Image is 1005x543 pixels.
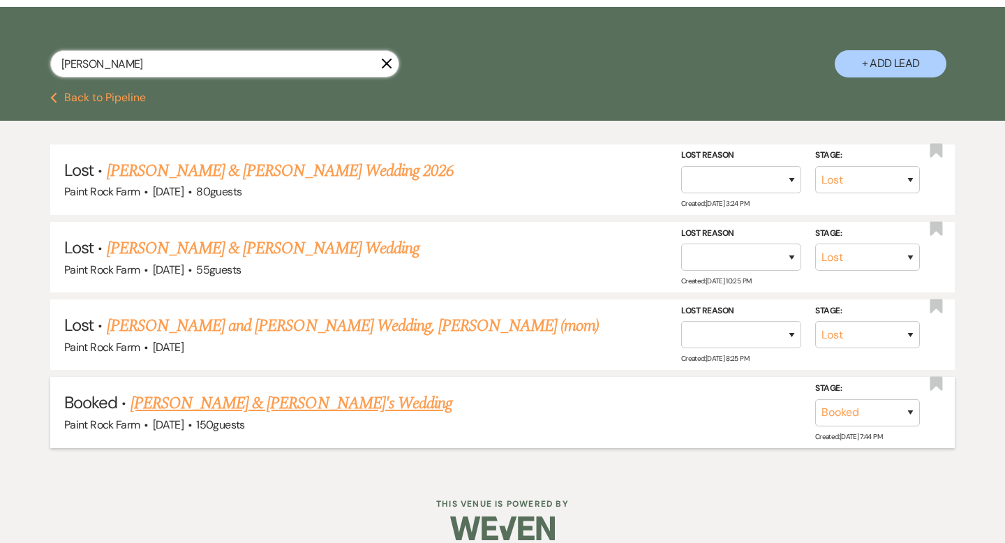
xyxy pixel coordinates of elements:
button: + Add Lead [835,50,946,77]
span: Paint Rock Farm [64,262,140,277]
span: [DATE] [153,262,184,277]
input: Search by name, event date, email address or phone number [50,50,399,77]
span: Paint Rock Farm [64,340,140,355]
a: [PERSON_NAME] & [PERSON_NAME] Wedding 2026 [107,158,454,184]
span: Lost [64,237,94,258]
span: 150 guests [196,417,244,432]
span: Created: [DATE] 8:25 PM [681,354,749,363]
span: Paint Rock Farm [64,184,140,199]
span: 55 guests [196,262,241,277]
label: Stage: [815,381,920,396]
button: Back to Pipeline [50,92,146,103]
label: Lost Reason [681,226,801,241]
label: Stage: [815,304,920,319]
span: Booked [64,392,117,413]
span: Created: [DATE] 10:25 PM [681,276,751,285]
span: Created: [DATE] 3:24 PM [681,199,749,208]
label: Stage: [815,148,920,163]
span: Lost [64,159,94,181]
span: Created: [DATE] 7:44 PM [815,431,882,440]
span: [DATE] [153,184,184,199]
label: Lost Reason [681,148,801,163]
a: [PERSON_NAME] & [PERSON_NAME] Wedding [107,236,419,261]
span: [DATE] [153,340,184,355]
span: Paint Rock Farm [64,417,140,432]
a: [PERSON_NAME] and [PERSON_NAME] Wedding, [PERSON_NAME] (mom) [107,313,599,339]
span: 80 guests [196,184,241,199]
label: Lost Reason [681,304,801,319]
a: [PERSON_NAME] & [PERSON_NAME]'s Wedding [131,391,453,416]
span: Lost [64,314,94,336]
span: [DATE] [153,417,184,432]
label: Stage: [815,226,920,241]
